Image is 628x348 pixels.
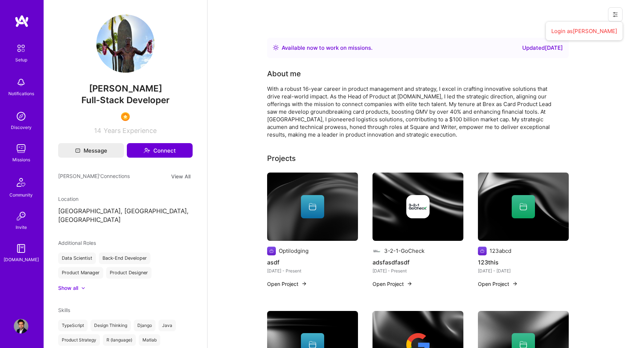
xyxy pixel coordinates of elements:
button: Open Project [267,280,307,288]
img: Availability [273,45,279,50]
div: Community [9,191,33,199]
div: Data Scientist [58,252,96,264]
button: Login as[PERSON_NAME] [546,22,623,40]
div: 123abcd [490,247,511,255]
img: discovery [14,109,28,124]
img: setup [13,41,29,56]
img: SelectionTeam [121,112,130,121]
img: Invite [14,209,28,223]
p: [GEOGRAPHIC_DATA], [GEOGRAPHIC_DATA], [GEOGRAPHIC_DATA] [58,207,193,224]
div: Java [158,320,176,331]
div: [DATE] - [DATE] [478,267,569,275]
div: About me [267,68,301,79]
img: logo [15,15,29,28]
button: Open Project [373,280,412,288]
div: Discovery [11,124,32,131]
img: bell [14,75,28,90]
div: Updated [DATE] [522,44,563,52]
a: User Avatar [12,319,30,333]
img: Community [12,174,30,191]
img: teamwork [14,141,28,156]
div: Back-End Developer [99,252,150,264]
img: arrow-right [407,281,412,287]
img: cover [478,173,569,241]
div: Product Strategy [58,334,100,346]
span: 14 [94,127,101,134]
img: Company logo [478,247,487,255]
img: guide book [14,241,28,256]
img: User Avatar [96,15,154,73]
img: Company logo [267,247,276,255]
div: Design Thinking [90,320,131,331]
img: arrow-right [512,281,518,287]
div: [DOMAIN_NAME] [4,256,39,263]
div: Django [134,320,156,331]
img: Company logo [406,195,430,218]
div: [DATE] - Present [373,267,463,275]
div: [DATE] - Present [267,267,358,275]
img: Company logo [373,247,381,255]
i: icon Mail [75,148,80,153]
div: Location [58,195,193,203]
img: cover [373,173,463,241]
div: Product Manager [58,267,103,279]
button: Connect [127,143,193,158]
span: Years Experience [104,127,157,134]
div: Notifications [8,90,34,97]
img: User Avatar [14,319,28,333]
div: Show all [58,284,78,292]
h4: adsfasdfasdf [373,258,463,267]
span: Skills [58,307,70,313]
div: With a robust 16-year career in product management and strategy, I excel in crafting innovative s... [267,85,558,138]
div: Product Designer [106,267,152,279]
button: Open Project [478,280,518,288]
div: Matlab [139,334,160,346]
button: View All [169,172,193,181]
span: Full-Stack Developer [81,95,170,105]
div: Missions [12,156,30,163]
div: Invite [16,223,27,231]
div: 3-2-1-GoCheck [384,247,424,255]
img: cover [267,173,358,241]
h4: 123this [478,258,569,267]
span: Additional Roles [58,240,96,246]
span: [PERSON_NAME]' Connections [58,172,130,181]
i: icon Connect [144,147,150,154]
div: Optilodging [279,247,309,255]
img: arrow-right [301,281,307,287]
div: R (language) [103,334,136,346]
button: Message [58,143,124,158]
span: [PERSON_NAME] [58,83,193,94]
div: Setup [15,56,27,64]
div: TypeScript [58,320,88,331]
div: Projects [267,153,296,164]
h4: asdf [267,258,358,267]
div: Available now to work on missions . [282,44,373,52]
